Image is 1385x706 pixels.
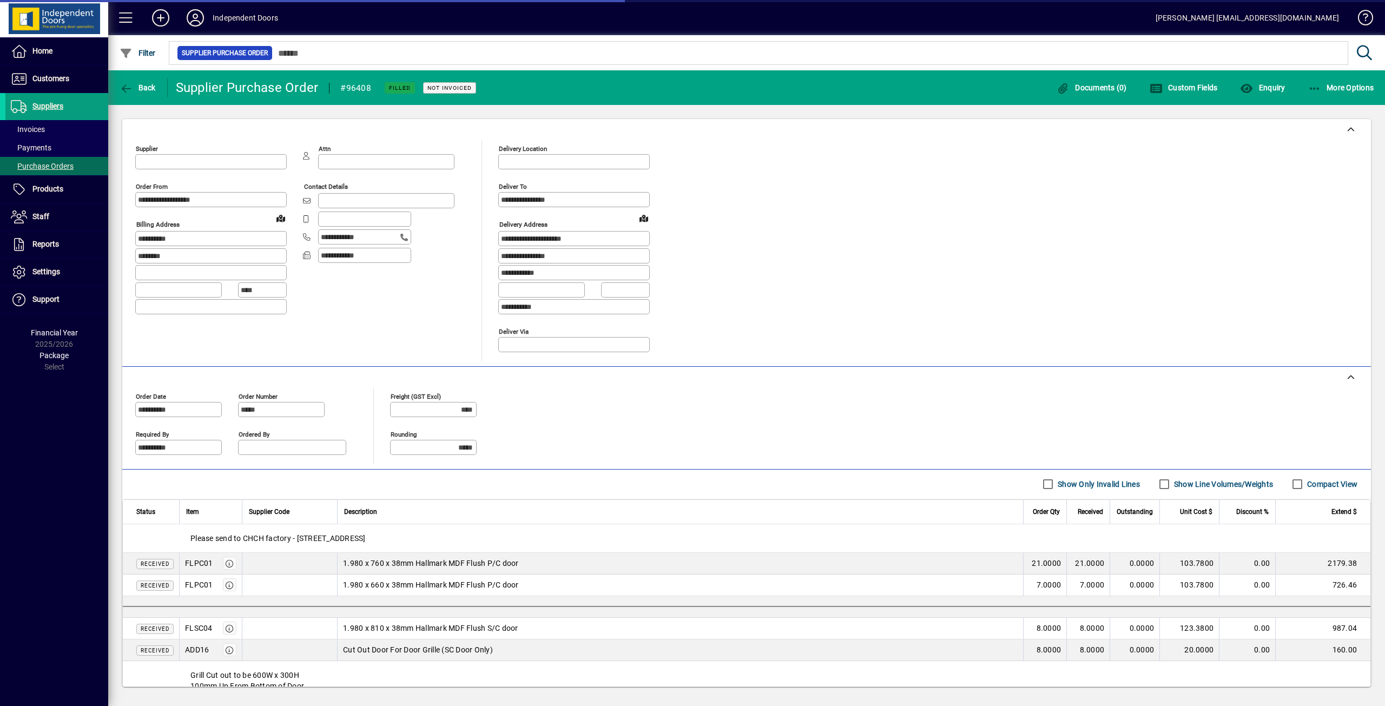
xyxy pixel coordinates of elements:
[1172,479,1273,490] label: Show Line Volumes/Weights
[123,524,1370,552] div: Please send to CHCH factory - [STREET_ADDRESS]
[239,430,269,438] mat-label: Ordered by
[1066,618,1110,639] td: 8.0000
[1117,506,1153,518] span: Outstanding
[1066,575,1110,596] td: 7.0000
[427,84,472,91] span: Not Invoiced
[1305,78,1377,97] button: More Options
[340,80,371,97] div: #96408
[1110,639,1159,661] td: 0.0000
[1156,9,1339,27] div: [PERSON_NAME] [EMAIL_ADDRESS][DOMAIN_NAME]
[1159,553,1219,575] td: 103.7800
[5,65,108,93] a: Customers
[136,430,169,438] mat-label: Required by
[32,74,69,83] span: Customers
[272,209,289,227] a: View on map
[185,579,213,590] div: FLPC01
[1147,78,1221,97] button: Custom Fields
[31,328,78,337] span: Financial Year
[1305,479,1357,490] label: Compact View
[5,203,108,230] a: Staff
[1237,78,1288,97] button: Enquiry
[1275,553,1370,575] td: 2179.38
[1110,575,1159,596] td: 0.0000
[1150,83,1218,92] span: Custom Fields
[1023,639,1066,661] td: 8.0000
[1236,506,1269,518] span: Discount %
[1240,83,1285,92] span: Enquiry
[141,583,169,589] span: Received
[249,506,289,518] span: Supplier Code
[117,43,159,63] button: Filter
[5,120,108,138] a: Invoices
[186,506,199,518] span: Item
[635,209,652,227] a: View on map
[1308,83,1374,92] span: More Options
[185,623,213,634] div: FLSC04
[1275,575,1370,596] td: 726.46
[319,145,331,153] mat-label: Attn
[499,327,529,335] mat-label: Deliver via
[239,392,278,400] mat-label: Order number
[32,212,49,221] span: Staff
[5,286,108,313] a: Support
[1066,639,1110,661] td: 8.0000
[5,157,108,175] a: Purchase Orders
[136,392,166,400] mat-label: Order date
[141,561,169,567] span: Received
[136,183,168,190] mat-label: Order from
[136,145,158,153] mat-label: Supplier
[178,8,213,28] button: Profile
[11,162,74,170] span: Purchase Orders
[1350,2,1371,37] a: Knowledge Base
[1331,506,1357,518] span: Extend $
[344,506,377,518] span: Description
[108,78,168,97] app-page-header-button: Back
[120,49,156,57] span: Filter
[141,648,169,654] span: Received
[343,558,519,569] span: 1.980 x 760 x 38mm Hallmark MDF Flush P/C door
[1057,83,1127,92] span: Documents (0)
[213,9,278,27] div: Independent Doors
[5,231,108,258] a: Reports
[11,143,51,152] span: Payments
[1054,78,1130,97] button: Documents (0)
[1219,618,1275,639] td: 0.00
[32,295,60,303] span: Support
[136,506,155,518] span: Status
[182,48,268,58] span: Supplier Purchase Order
[1110,553,1159,575] td: 0.0000
[1023,618,1066,639] td: 8.0000
[32,240,59,248] span: Reports
[499,145,547,153] mat-label: Delivery Location
[5,259,108,286] a: Settings
[1159,575,1219,596] td: 103.7800
[117,78,159,97] button: Back
[1023,575,1066,596] td: 7.0000
[176,79,319,96] div: Supplier Purchase Order
[32,184,63,193] span: Products
[1180,506,1212,518] span: Unit Cost $
[499,183,527,190] mat-label: Deliver To
[1023,553,1066,575] td: 21.0000
[11,125,45,134] span: Invoices
[1275,639,1370,661] td: 160.00
[1159,618,1219,639] td: 123.3800
[1033,506,1060,518] span: Order Qty
[343,644,493,655] span: Cut Out Door For Door Grille (SC Door Only)
[120,83,156,92] span: Back
[1056,479,1140,490] label: Show Only Invalid Lines
[143,8,178,28] button: Add
[185,558,213,569] div: FLPC01
[32,47,52,55] span: Home
[5,38,108,65] a: Home
[141,626,169,632] span: Received
[1066,553,1110,575] td: 21.0000
[391,430,417,438] mat-label: Rounding
[1159,639,1219,661] td: 20.0000
[5,176,108,203] a: Products
[1275,618,1370,639] td: 987.04
[343,623,518,634] span: 1.980 x 810 x 38mm Hallmark MDF Flush S/C door
[39,351,69,360] span: Package
[1078,506,1103,518] span: Received
[343,579,519,590] span: 1.980 x 660 x 38mm Hallmark MDF Flush P/C door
